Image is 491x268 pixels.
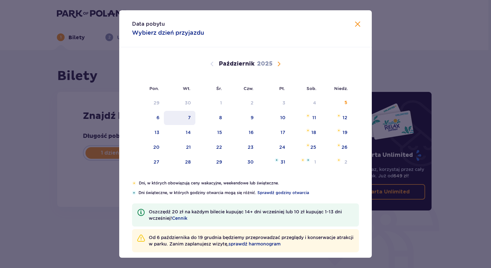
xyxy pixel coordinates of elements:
div: 2 [344,159,347,165]
td: sobota, 25 października 2025 [290,140,321,155]
p: Data pobytu [132,21,165,28]
div: 28 [185,159,191,165]
td: poniedziałek, 6 października 2025 [132,111,164,125]
button: Następny miesiąc [275,60,283,68]
div: 14 [186,129,191,136]
img: Pomarańczowa gwiazdka [306,143,310,147]
td: poniedziałek, 27 października 2025 [132,155,164,169]
div: 8 [219,114,222,121]
img: Niebieska gwiazdka [306,158,310,162]
td: środa, 15 października 2025 [195,126,227,140]
p: Dni, w których obowiązują ceny wakacyjne, weekendowe lub świąteczne. [139,180,359,186]
div: 31 [281,159,285,165]
td: niedziela, 12 października 2025 [321,111,352,125]
div: 27 [154,159,159,165]
td: sobota, 1 listopada 2025 [290,155,321,169]
div: 29 [216,159,222,165]
button: Zamknij [354,21,362,29]
span: Sprawdź godziny otwarcia [257,190,309,196]
div: 13 [155,129,159,136]
small: Pt. [279,86,285,91]
div: 17 [281,129,285,136]
td: Data niedostępna. poniedziałek, 29 września 2025 [132,96,164,110]
div: 7 [188,114,191,121]
td: środa, 29 października 2025 [195,155,227,169]
td: Data niedostępna. środa, 1 października 2025 [195,96,227,110]
div: 16 [249,129,254,136]
img: Niebieska gwiazdka [132,191,136,195]
img: Pomarańczowa gwiazdka [337,143,341,147]
div: 30 [247,159,254,165]
div: 10 [280,114,285,121]
p: Oszczędź 20 zł na każdym bilecie kupując 14+ dni wcześniej lub 10 zł kupując 1-13 dni wcześniej! [149,209,354,221]
p: Dni świąteczne, w których godziny otwarcia mogą się różnić. [138,190,359,196]
div: 12 [343,114,347,121]
div: 9 [251,114,254,121]
div: 11 [312,114,316,121]
td: wtorek, 7 października 2025 [164,111,196,125]
div: 26 [342,144,347,150]
td: środa, 8 października 2025 [195,111,227,125]
td: środa, 22 października 2025 [195,140,227,155]
a: sprawdź harmonogram [228,241,281,247]
a: Cennik [172,215,187,221]
td: czwartek, 30 października 2025 [227,155,258,169]
td: czwartek, 23 października 2025 [227,140,258,155]
small: Niedz. [334,86,348,91]
small: Wt. [183,86,191,91]
td: Data niedostępna. sobota, 4 października 2025 [290,96,321,110]
td: poniedziałek, 13 października 2025 [132,126,164,140]
td: niedziela, 19 października 2025 [321,126,352,140]
td: Data niedostępna. piątek, 3 października 2025 [258,96,290,110]
img: Pomarańczowa gwiazdka [306,114,310,118]
img: Pomarańczowa gwiazdka [306,129,310,132]
td: piątek, 17 października 2025 [258,126,290,140]
small: Pon. [149,86,159,91]
div: 5 [344,100,347,106]
td: piątek, 24 października 2025 [258,140,290,155]
div: 6 [156,114,159,121]
img: Niebieska gwiazdka [275,158,279,162]
div: 18 [311,129,316,136]
img: Pomarańczowa gwiazdka [337,129,341,132]
td: Data niedostępna. czwartek, 2 października 2025 [227,96,258,110]
div: 25 [310,144,316,150]
small: Czw. [244,86,254,91]
p: Od 6 października do 19 grudnia będziemy przeprowadzać przeglądy i konserwacje atrakcji w parku. ... [149,234,354,247]
div: 15 [217,129,222,136]
td: niedziela, 26 października 2025 [321,140,352,155]
td: sobota, 11 października 2025 [290,111,321,125]
td: wtorek, 14 października 2025 [164,126,196,140]
td: Data niedostępna. wtorek, 30 września 2025 [164,96,196,110]
div: 23 [248,144,254,150]
div: 3 [282,100,285,106]
img: Pomarańczowa gwiazdka [132,181,136,185]
div: 24 [279,144,285,150]
td: piątek, 31 października 2025 [258,155,290,169]
div: 4 [313,100,316,106]
div: 19 [343,129,347,136]
div: 30 [185,100,191,106]
p: 2025 [257,60,272,68]
div: 29 [154,100,159,106]
td: czwartek, 16 października 2025 [227,126,258,140]
div: 2 [251,100,254,106]
div: 22 [216,144,222,150]
td: wtorek, 28 października 2025 [164,155,196,169]
div: 21 [186,144,191,150]
img: Pomarańczowa gwiazdka [301,158,305,162]
small: Sob. [307,86,317,91]
td: piątek, 10 października 2025 [258,111,290,125]
td: niedziela, 2 listopada 2025 [321,155,352,169]
td: poniedziałek, 20 października 2025 [132,140,164,155]
div: 20 [153,144,159,150]
div: 1 [314,159,316,165]
img: Pomarańczowa gwiazdka [337,158,341,162]
td: sobota, 18 października 2025 [290,126,321,140]
td: czwartek, 9 października 2025 [227,111,258,125]
small: Śr. [216,86,222,91]
td: wtorek, 21 października 2025 [164,140,196,155]
img: Pomarańczowa gwiazdka [337,114,341,118]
